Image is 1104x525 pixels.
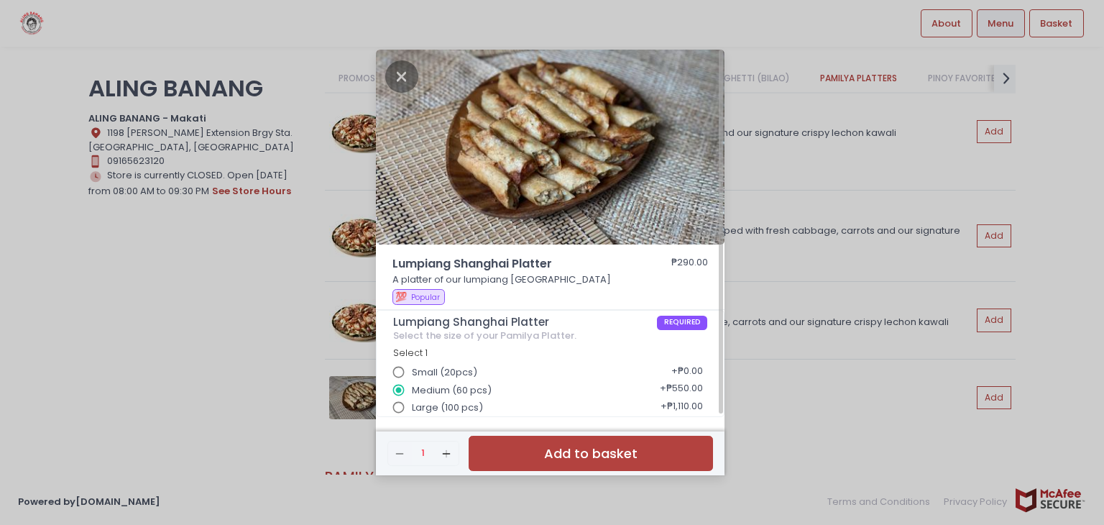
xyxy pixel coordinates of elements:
[657,316,708,330] span: REQUIRED
[376,50,724,245] img: Lumpiang Shanghai Platter
[666,359,707,386] div: + ₱0.00
[411,292,440,303] span: Popular
[385,68,418,83] button: Close
[393,347,428,359] span: Select 1
[469,436,713,471] button: Add to basket
[393,330,708,342] div: Select the size of your Pamilya Platter.
[392,273,709,287] p: A platter of our lumpiang [GEOGRAPHIC_DATA]
[395,290,407,303] span: 💯
[412,401,483,415] span: Large (100 pcs)
[412,383,492,398] span: Medium (60 pcs)
[412,365,477,380] span: Small (20pcs)
[393,316,657,329] span: Lumpiang Shanghai Platter
[655,377,707,404] div: + ₱550.00
[671,255,708,273] div: ₱290.00
[392,255,630,273] span: Lumpiang Shanghai Platter
[655,394,707,421] div: + ₱1,110.00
